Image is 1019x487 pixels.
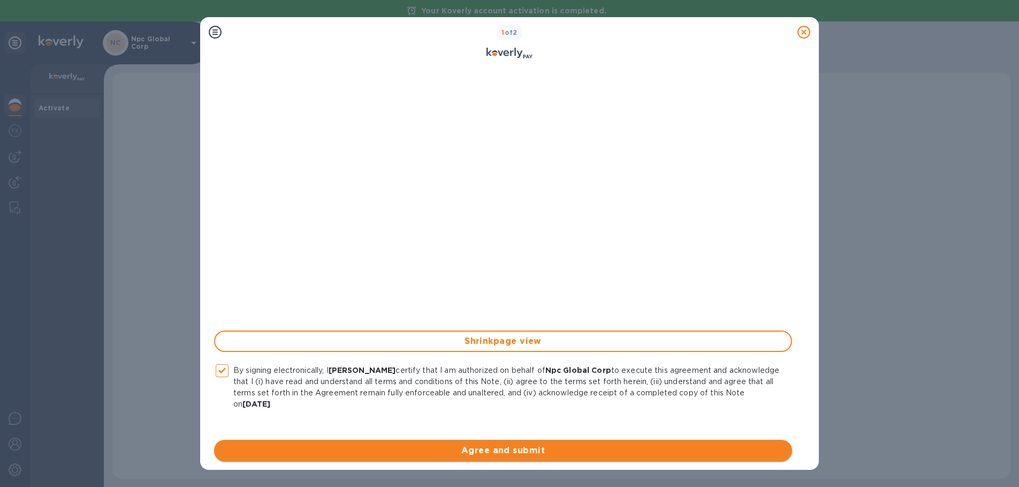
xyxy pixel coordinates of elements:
[223,444,784,457] span: Agree and submit
[501,28,518,36] b: of 2
[545,366,611,374] b: Npc Global Corp
[214,331,792,352] button: Shrinkpage view
[214,440,792,461] button: Agree and submit
[233,365,784,410] p: By signing electronically, I certify that I am authorized on behalf of to execute this agreement ...
[501,28,504,36] span: 1
[242,400,270,408] b: [DATE]
[329,366,396,374] b: [PERSON_NAME]
[224,335,782,348] span: Shrink page view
